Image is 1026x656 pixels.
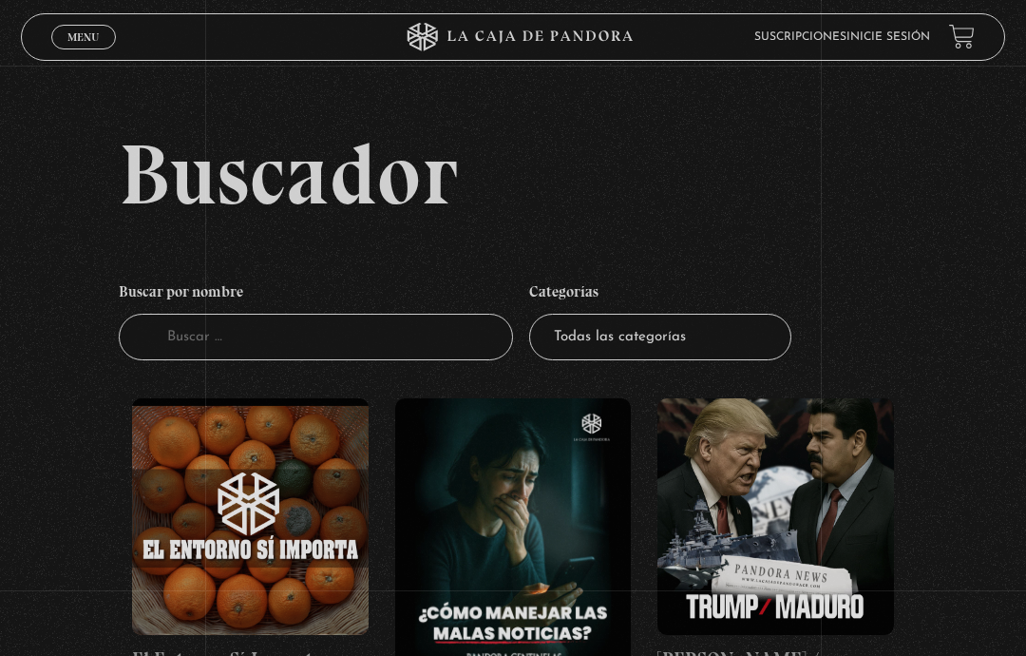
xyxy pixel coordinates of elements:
[949,24,975,49] a: View your shopping cart
[754,31,846,43] a: Suscripciones
[529,274,791,314] h4: Categorías
[846,31,930,43] a: Inicie sesión
[119,131,1005,217] h2: Buscador
[119,274,513,314] h4: Buscar por nombre
[67,31,99,43] span: Menu
[62,48,106,61] span: Cerrar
